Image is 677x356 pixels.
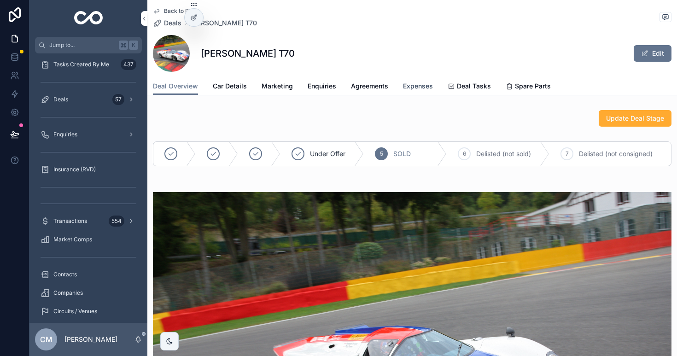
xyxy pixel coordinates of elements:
span: Under Offer [310,149,345,158]
span: Transactions [53,217,87,225]
a: Market Comps [35,231,142,248]
span: Enquiries [53,131,77,138]
a: Enquiries [35,126,142,143]
span: Companies [53,289,83,297]
div: 57 [112,94,124,105]
span: Delisted (not consigned) [579,149,653,158]
span: Jump to... [49,41,115,49]
a: Deal Overview [153,78,198,95]
span: 6 [463,150,466,158]
a: Companies [35,285,142,301]
span: Delisted (not sold) [476,149,531,158]
span: Deals [53,96,68,103]
span: K [130,41,137,49]
a: Deal Tasks [448,78,491,96]
p: [PERSON_NAME] [64,335,117,344]
button: Jump to...K [35,37,142,53]
a: Back to Deals [153,7,200,15]
span: 7 [566,150,569,158]
span: Enquiries [308,82,336,91]
span: Tasks Created By Me [53,61,109,68]
a: Expenses [403,78,433,96]
span: Expenses [403,82,433,91]
h1: [PERSON_NAME] T70 [201,47,295,60]
div: 554 [109,216,124,227]
a: Deals [153,18,181,28]
img: App logo [74,11,103,26]
span: Agreements [351,82,388,91]
span: Market Comps [53,236,92,243]
div: scrollable content [29,53,147,323]
button: Edit [634,45,671,62]
span: 5 [380,150,383,158]
a: Deals57 [35,91,142,108]
a: Car Details [213,78,247,96]
span: Car Details [213,82,247,91]
a: Tasks Created By Me437 [35,56,142,73]
span: Circuits / Venues [53,308,97,315]
span: SOLD [393,149,411,158]
div: 437 [121,59,136,70]
a: Marketing [262,78,293,96]
span: Deals [164,18,181,28]
a: Circuits / Venues [35,303,142,320]
a: Transactions554 [35,213,142,229]
a: Spare Parts [506,78,551,96]
span: Update Deal Stage [606,114,664,123]
a: Agreements [351,78,388,96]
span: Marketing [262,82,293,91]
a: Insurance (RVD) [35,161,142,178]
span: Deal Tasks [457,82,491,91]
a: Enquiries [308,78,336,96]
a: Contacts [35,266,142,283]
button: Update Deal Stage [599,110,671,127]
span: Back to Deals [164,7,200,15]
span: Spare Parts [515,82,551,91]
span: Deal Overview [153,82,198,91]
a: [PERSON_NAME] T70 [191,18,257,28]
span: CM [40,334,53,345]
span: Contacts [53,271,77,278]
span: Insurance (RVD) [53,166,96,173]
